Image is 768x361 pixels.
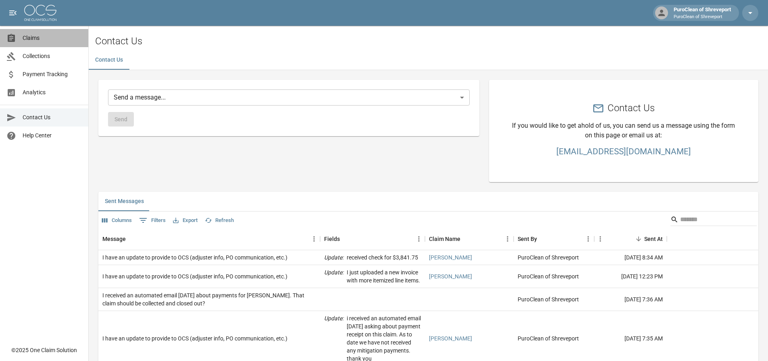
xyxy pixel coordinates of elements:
div: I have an update to provide to OCS (adjuster info, PO communication, etc.) [102,253,287,261]
div: PuroClean of Shreveport [518,334,579,342]
button: Sort [340,233,351,245]
button: Export [171,214,200,227]
div: I received an automated email today about payments for James Lewis. That claim should be collecte... [102,291,316,307]
button: Sort [460,233,472,245]
span: Payment Tracking [23,70,82,79]
p: Update : [324,268,343,284]
button: Contact Us [89,50,129,70]
button: open drawer [5,5,21,21]
div: [DATE] 12:23 PM [594,265,667,288]
button: Select columns [100,214,134,227]
a: [EMAIL_ADDRESS][DOMAIN_NAME] [508,147,739,156]
a: [PERSON_NAME] [429,272,472,280]
p: If you would like to get ahold of us, you can send us a message using the form on this page or em... [508,121,739,140]
div: Claim Name [425,228,514,250]
p: I just uploaded a new invoice with more itemized line items. [347,268,421,284]
h2: Contact Us [95,35,768,47]
a: [PERSON_NAME] [429,334,472,342]
div: © 2025 One Claim Solution [11,346,77,354]
p: received check for $3,841.75 [347,253,418,261]
div: Fields [320,228,425,250]
div: Message [98,228,320,250]
div: Sent At [594,228,667,250]
img: ocs-logo-white-transparent.png [24,5,56,21]
div: [DATE] 7:36 AM [594,288,667,311]
div: I have an update to provide to OCS (adjuster info, PO communication, etc.) [102,272,287,280]
span: Analytics [23,88,82,97]
div: Message [102,228,126,250]
button: Menu [594,233,606,245]
p: PuroClean of Shreveport [674,14,731,21]
div: Sent By [514,228,594,250]
span: Collections [23,52,82,60]
button: Sort [633,233,644,245]
button: Refresh [203,214,236,227]
button: Menu [413,233,425,245]
div: Sent At [644,228,663,250]
div: PuroClean of Shreveport [670,6,734,20]
button: Show filters [137,214,168,227]
div: I have an update to provide to OCS (adjuster info, PO communication, etc.) [102,334,287,342]
div: Fields [324,228,340,250]
button: Menu [308,233,320,245]
div: related-list tabs [98,192,758,211]
a: [PERSON_NAME] [429,253,472,261]
div: PuroClean of Shreveport [518,295,579,303]
h2: Contact Us [608,102,655,114]
button: Sort [126,233,137,245]
div: Sent By [518,228,537,250]
div: dynamic tabs [89,50,768,70]
button: Sort [537,233,548,245]
div: PuroClean of Shreveport [518,272,579,280]
div: Search [670,213,757,228]
p: Update : [324,253,343,261]
span: Claims [23,34,82,42]
button: Sent Messages [98,192,150,211]
span: Contact Us [23,113,82,122]
span: Help Center [23,131,82,140]
button: Menu [502,233,514,245]
div: [DATE] 8:34 AM [594,250,667,265]
button: Menu [582,233,594,245]
div: PuroClean of Shreveport [518,253,579,261]
div: Send a message... [108,89,470,106]
div: Claim Name [429,228,460,250]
